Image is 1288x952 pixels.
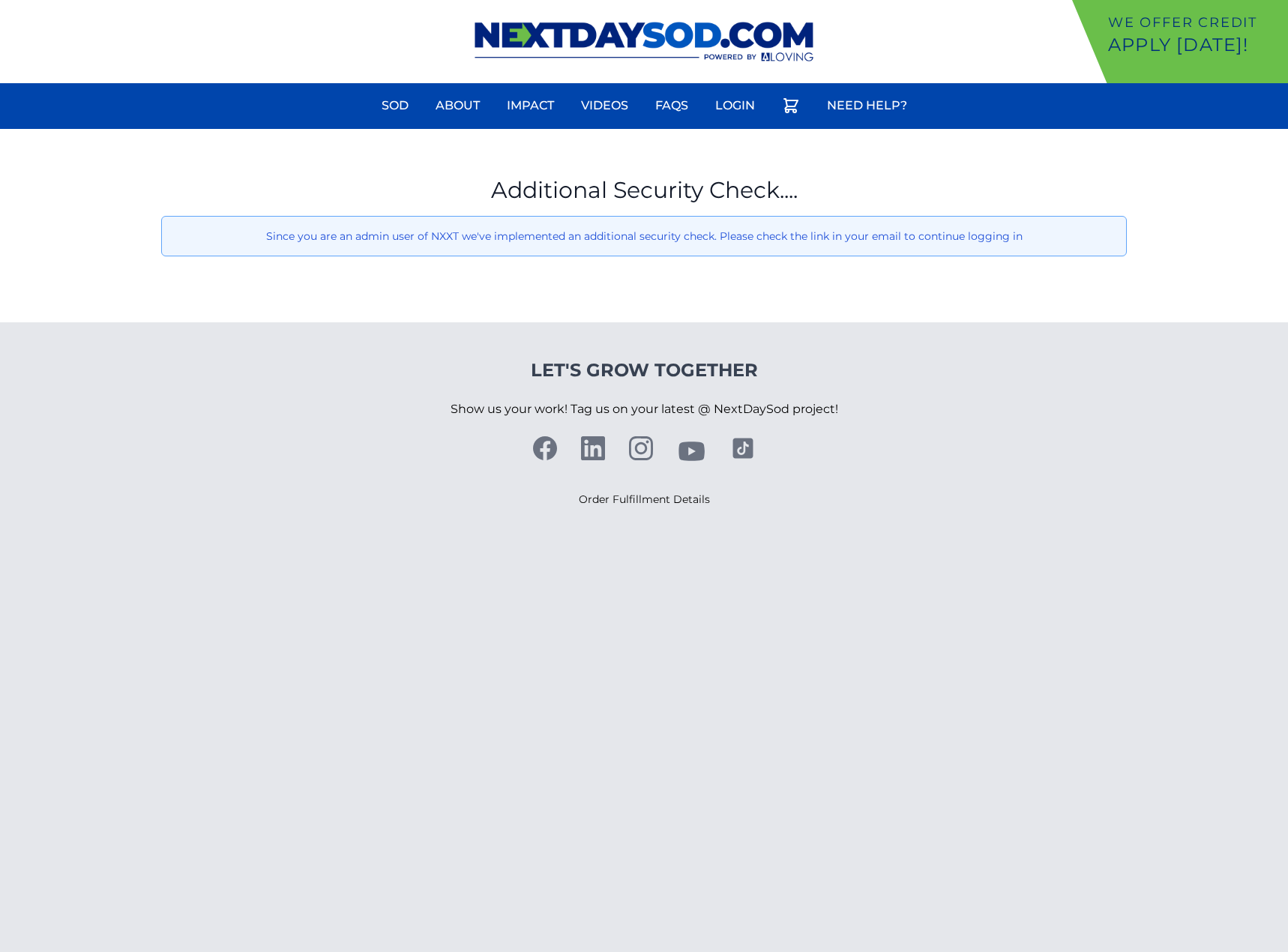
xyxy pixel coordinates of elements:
a: Order Fulfillment Details [579,492,710,506]
p: Show us your work! Tag us on your latest @ NextDaySod project! [451,382,838,436]
a: Login [706,88,764,124]
a: Impact [498,88,563,124]
p: Since you are an admin user of NXXT we've implemented an additional security check. Please check ... [174,229,1115,244]
a: Videos [572,88,637,124]
a: About [427,88,489,124]
p: Apply [DATE]! [1108,33,1282,57]
a: FAQs [646,88,697,124]
h4: Let's Grow Together [451,358,838,382]
a: Need Help? [818,88,916,124]
h1: Additional Security Check.... [161,177,1128,204]
p: We offer Credit [1108,12,1282,33]
a: Sod [373,88,418,124]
